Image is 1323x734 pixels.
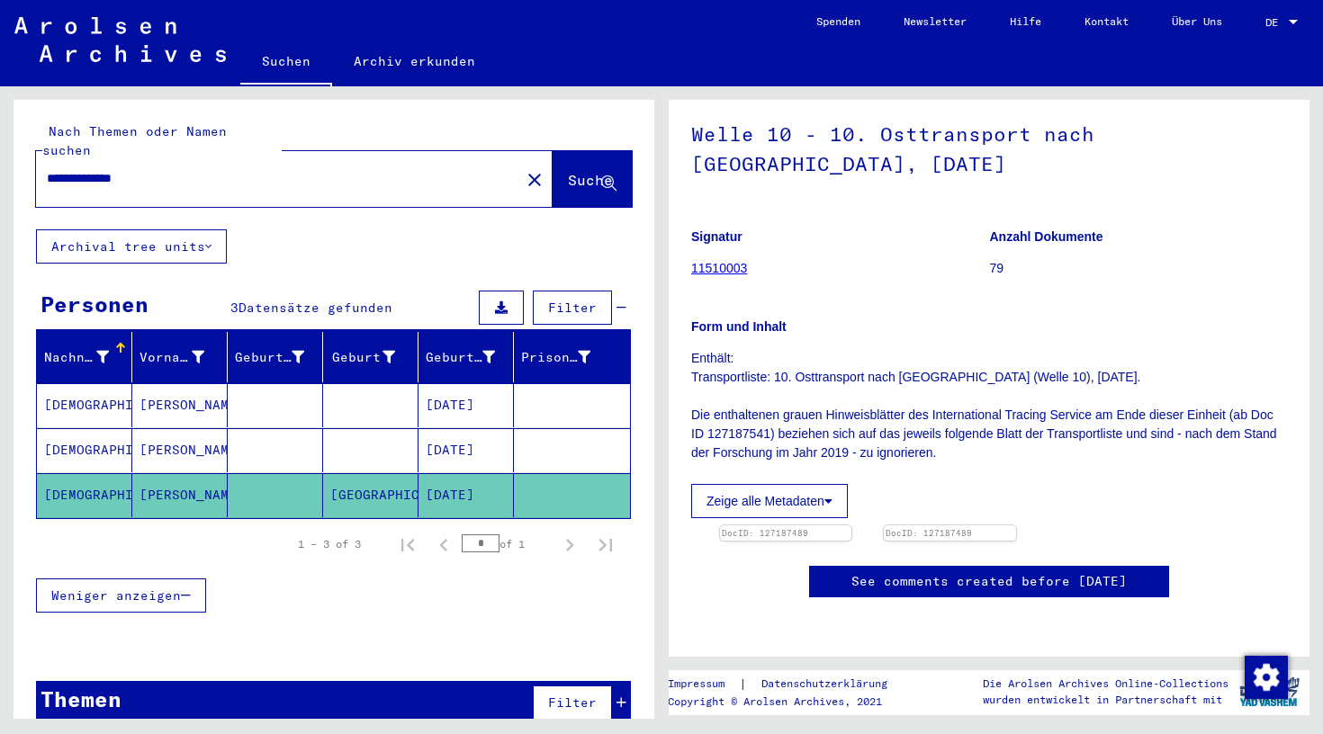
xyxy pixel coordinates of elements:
div: | [668,675,909,694]
button: Zeige alle Metadaten [691,484,848,518]
div: Vorname [139,348,204,367]
mat-cell: [DEMOGRAPHIC_DATA] [37,383,132,427]
h1: Welle 10 - 10. Osttransport nach [GEOGRAPHIC_DATA], [DATE] [691,93,1287,201]
div: Zustimmung ändern [1244,655,1287,698]
a: 11510003 [691,261,747,275]
button: Last page [588,526,624,562]
p: Enthält: Transportliste: 10. Osttransport nach [GEOGRAPHIC_DATA] (Welle 10), [DATE]. Die enthalte... [691,349,1287,462]
mat-cell: [PERSON_NAME] [132,473,228,517]
mat-cell: [DEMOGRAPHIC_DATA] [37,428,132,472]
p: Die Arolsen Archives Online-Collections [983,676,1228,692]
div: Nachname [44,348,109,367]
div: Geburt‏ [330,348,395,367]
img: yv_logo.png [1236,669,1303,714]
a: DocID: 127187489 [886,528,972,538]
a: Suchen [240,40,332,86]
span: DE [1265,16,1285,29]
div: Prisoner # [521,348,590,367]
p: Copyright © Arolsen Archives, 2021 [668,694,909,710]
mat-cell: [DEMOGRAPHIC_DATA] [37,473,132,517]
button: Filter [533,685,612,720]
mat-header-cell: Geburt‏ [323,332,418,382]
mat-cell: [PERSON_NAME] [132,428,228,472]
button: First page [390,526,426,562]
div: Prisoner # [521,343,613,371]
mat-cell: [DATE] [418,428,514,472]
div: 1 – 3 of 3 [298,536,361,552]
img: Arolsen_neg.svg [14,17,226,62]
div: Geburt‏ [330,343,418,371]
button: Next page [552,526,588,562]
img: Zustimmung ändern [1245,656,1288,699]
button: Filter [533,291,612,325]
div: Personen [40,288,148,320]
mat-header-cell: Geburtsdatum [418,332,514,382]
a: Archiv erkunden [332,40,497,83]
mat-header-cell: Prisoner # [514,332,630,382]
div: of 1 [462,535,552,552]
span: Suche [568,171,613,189]
div: Geburtsname [235,348,304,367]
div: Geburtsdatum [426,348,495,367]
button: Suche [553,151,632,207]
div: Geburtsdatum [426,343,517,371]
mat-cell: [GEOGRAPHIC_DATA] [323,473,418,517]
mat-cell: [DATE] [418,473,514,517]
span: 3 [230,300,238,316]
span: Filter [548,694,597,711]
b: Form und Inhalt [691,319,787,334]
button: Archival tree units [36,229,227,264]
div: Vorname [139,343,227,371]
b: Signatur [691,229,742,244]
div: Nachname [44,343,131,371]
p: wurden entwickelt in Partnerschaft mit [983,692,1228,708]
a: Impressum [668,675,739,694]
span: Weniger anzeigen [51,587,181,604]
div: Themen [40,683,121,715]
mat-icon: close [524,169,545,191]
mat-label: Nach Themen oder Namen suchen [42,123,227,158]
a: DocID: 127187489 [722,528,808,538]
a: Datenschutzerklärung [747,675,909,694]
span: Datensätze gefunden [238,300,392,316]
b: Anzahl Dokumente [990,229,1103,244]
p: 79 [990,259,1288,278]
mat-header-cell: Geburtsname [228,332,323,382]
button: Previous page [426,526,462,562]
mat-header-cell: Nachname [37,332,132,382]
span: Filter [548,300,597,316]
a: See comments created before [DATE] [851,572,1127,591]
mat-cell: [DATE] [418,383,514,427]
button: Clear [517,161,553,197]
button: Weniger anzeigen [36,578,206,613]
div: Geburtsname [235,343,327,371]
mat-header-cell: Vorname [132,332,228,382]
mat-cell: [PERSON_NAME] [132,383,228,427]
